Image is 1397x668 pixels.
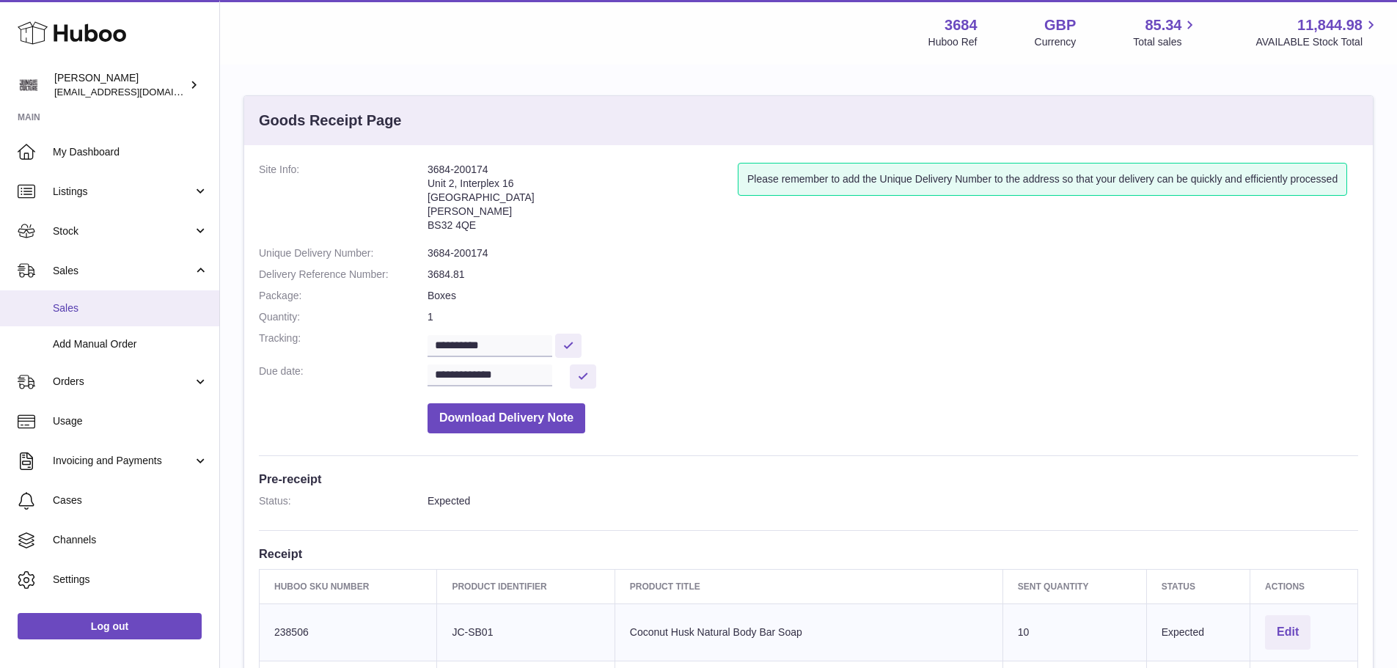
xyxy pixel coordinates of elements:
[260,569,437,603] th: Huboo SKU Number
[945,15,978,35] strong: 3684
[260,603,437,661] td: 238506
[54,71,186,99] div: [PERSON_NAME]
[428,289,1358,303] dd: Boxes
[1146,569,1250,603] th: Status
[1255,15,1379,49] a: 11,844.98 AVAILABLE Stock Total
[53,493,208,507] span: Cases
[54,86,216,98] span: [EMAIL_ADDRESS][DOMAIN_NAME]
[259,364,428,389] dt: Due date:
[1145,15,1181,35] span: 85.34
[18,74,40,96] img: theinternationalventure@gmail.com
[53,185,193,199] span: Listings
[615,569,1002,603] th: Product title
[1133,15,1198,49] a: 85.34 Total sales
[428,494,1358,508] dd: Expected
[53,224,193,238] span: Stock
[53,301,208,315] span: Sales
[437,569,615,603] th: Product Identifier
[437,603,615,661] td: JC-SB01
[259,310,428,324] dt: Quantity:
[259,163,428,239] dt: Site Info:
[259,289,428,303] dt: Package:
[18,613,202,639] a: Log out
[53,573,208,587] span: Settings
[1297,15,1363,35] span: 11,844.98
[53,454,193,468] span: Invoicing and Payments
[53,264,193,278] span: Sales
[428,246,1358,260] dd: 3684-200174
[1002,569,1146,603] th: Sent Quantity
[928,35,978,49] div: Huboo Ref
[615,603,1002,661] td: Coconut Husk Natural Body Bar Soap
[259,331,428,357] dt: Tracking:
[53,145,208,159] span: My Dashboard
[1044,15,1076,35] strong: GBP
[1002,603,1146,661] td: 10
[428,403,585,433] button: Download Delivery Note
[1133,35,1198,49] span: Total sales
[259,111,402,131] h3: Goods Receipt Page
[53,375,193,389] span: Orders
[1255,35,1379,49] span: AVAILABLE Stock Total
[738,163,1347,196] div: Please remember to add the Unique Delivery Number to the address so that your delivery can be qui...
[53,533,208,547] span: Channels
[428,310,1358,324] dd: 1
[1265,615,1310,650] button: Edit
[259,268,428,282] dt: Delivery Reference Number:
[259,546,1358,562] h3: Receipt
[259,471,1358,487] h3: Pre-receipt
[1250,569,1358,603] th: Actions
[1146,603,1250,661] td: Expected
[53,337,208,351] span: Add Manual Order
[428,163,738,239] address: 3684-200174 Unit 2, Interplex 16 [GEOGRAPHIC_DATA] [PERSON_NAME] BS32 4QE
[259,494,428,508] dt: Status:
[259,246,428,260] dt: Unique Delivery Number:
[53,414,208,428] span: Usage
[1035,35,1077,49] div: Currency
[428,268,1358,282] dd: 3684.81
